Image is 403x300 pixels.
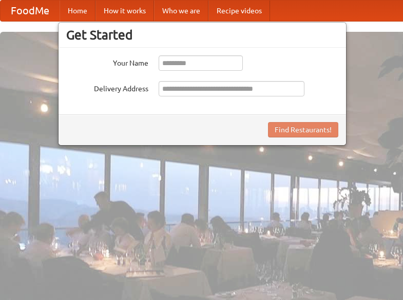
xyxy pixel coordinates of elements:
[95,1,154,21] a: How it works
[154,1,208,21] a: Who we are
[1,1,60,21] a: FoodMe
[66,81,148,94] label: Delivery Address
[60,1,95,21] a: Home
[66,55,148,68] label: Your Name
[208,1,270,21] a: Recipe videos
[66,27,338,43] h3: Get Started
[268,122,338,137] button: Find Restaurants!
